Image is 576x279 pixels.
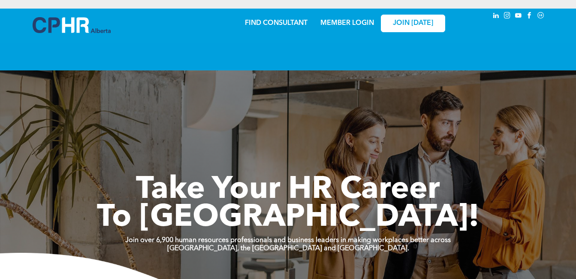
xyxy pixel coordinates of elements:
[125,237,451,244] strong: Join over 6,900 human resources professionals and business leaders in making workplaces better ac...
[381,15,445,32] a: JOIN [DATE]
[492,11,501,22] a: linkedin
[167,245,409,252] strong: [GEOGRAPHIC_DATA], the [GEOGRAPHIC_DATA] and [GEOGRAPHIC_DATA].
[33,17,111,33] img: A blue and white logo for cp alberta
[393,19,433,27] span: JOIN [DATE]
[514,11,523,22] a: youtube
[97,203,479,234] span: To [GEOGRAPHIC_DATA]!
[136,175,440,206] span: Take Your HR Career
[525,11,534,22] a: facebook
[320,20,374,27] a: MEMBER LOGIN
[536,11,546,22] a: Social network
[503,11,512,22] a: instagram
[245,20,308,27] a: FIND CONSULTANT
